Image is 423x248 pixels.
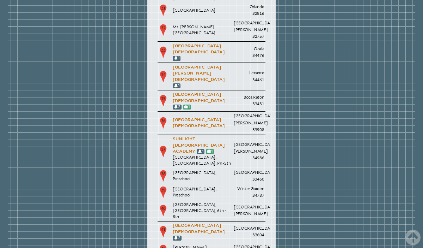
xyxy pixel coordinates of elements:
[174,83,179,88] a: 1
[234,204,264,218] p: [GEOGRAPHIC_DATA][PERSON_NAME]
[234,185,264,199] p: Winter Garden 34787
[159,186,168,199] p: 39
[173,65,225,82] a: [GEOGRAPHIC_DATA][PERSON_NAME][DEMOGRAPHIC_DATA]
[159,145,168,158] p: 37
[234,46,264,59] p: Ocala 34476
[207,149,213,154] a: 1
[159,70,168,83] p: 34
[173,7,231,13] p: [GEOGRAPHIC_DATA]
[159,170,168,182] p: 38
[159,117,168,129] p: 36
[184,105,190,109] a: 1
[159,46,168,59] p: 33
[234,94,264,108] p: Boca Raton 33431
[173,24,231,36] p: Mt. [PERSON_NAME][GEOGRAPHIC_DATA]
[159,4,168,17] p: 31
[234,20,264,40] p: [GEOGRAPHIC_DATA][PERSON_NAME] 32757
[234,70,264,83] p: Lecanto 34461
[174,236,180,240] a: 2
[174,56,179,60] a: 1
[234,225,264,239] p: [GEOGRAPHIC_DATA] 33604
[234,141,264,162] p: [GEOGRAPHIC_DATA][PERSON_NAME] 34986
[173,202,231,220] p: [GEOGRAPHIC_DATA], [GEOGRAPHIC_DATA], 6th - 8th
[173,154,231,167] p: [GEOGRAPHIC_DATA], [GEOGRAPHIC_DATA], PK-5th
[173,92,225,103] a: [GEOGRAPHIC_DATA][DEMOGRAPHIC_DATA]
[159,225,168,238] p: 41
[234,169,264,183] p: [GEOGRAPHIC_DATA] 33460
[173,186,231,199] p: [GEOGRAPHIC_DATA], Preschool
[234,113,264,133] p: [GEOGRAPHIC_DATA][PERSON_NAME] 33908
[234,4,264,17] p: Orlando 32816
[173,223,225,234] a: [GEOGRAPHIC_DATA][DEMOGRAPHIC_DATA]
[174,105,180,109] a: 2
[173,136,225,154] a: Sunlight [DEMOGRAPHIC_DATA] Academy
[159,204,168,217] p: 40
[173,43,225,54] a: [GEOGRAPHIC_DATA][DEMOGRAPHIC_DATA]
[198,149,203,154] a: 1
[159,94,168,107] p: 35
[173,117,225,128] a: [GEOGRAPHIC_DATA][DEMOGRAPHIC_DATA]
[159,24,168,36] p: 32
[173,170,231,182] p: [GEOGRAPHIC_DATA], Preschool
